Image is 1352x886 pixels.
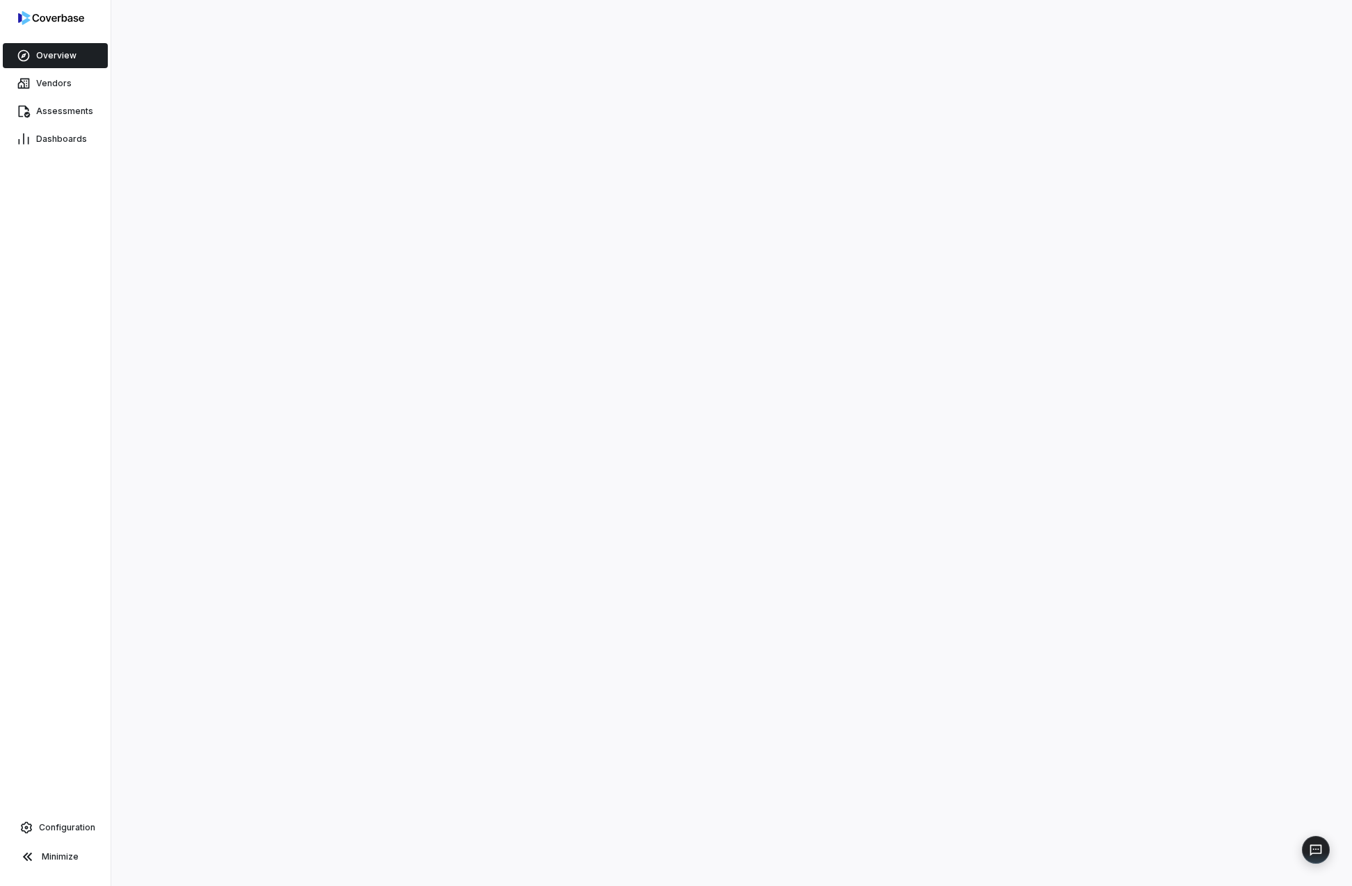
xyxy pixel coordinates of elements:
[3,43,108,68] a: Overview
[3,71,108,96] a: Vendors
[3,99,108,124] a: Assessments
[36,106,93,117] span: Assessments
[36,50,77,61] span: Overview
[42,851,79,862] span: Minimize
[36,78,72,89] span: Vendors
[18,11,84,25] img: logo-D7KZi-bG.svg
[3,127,108,152] a: Dashboards
[6,843,105,871] button: Minimize
[39,822,95,833] span: Configuration
[36,134,87,145] span: Dashboards
[6,815,105,840] a: Configuration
